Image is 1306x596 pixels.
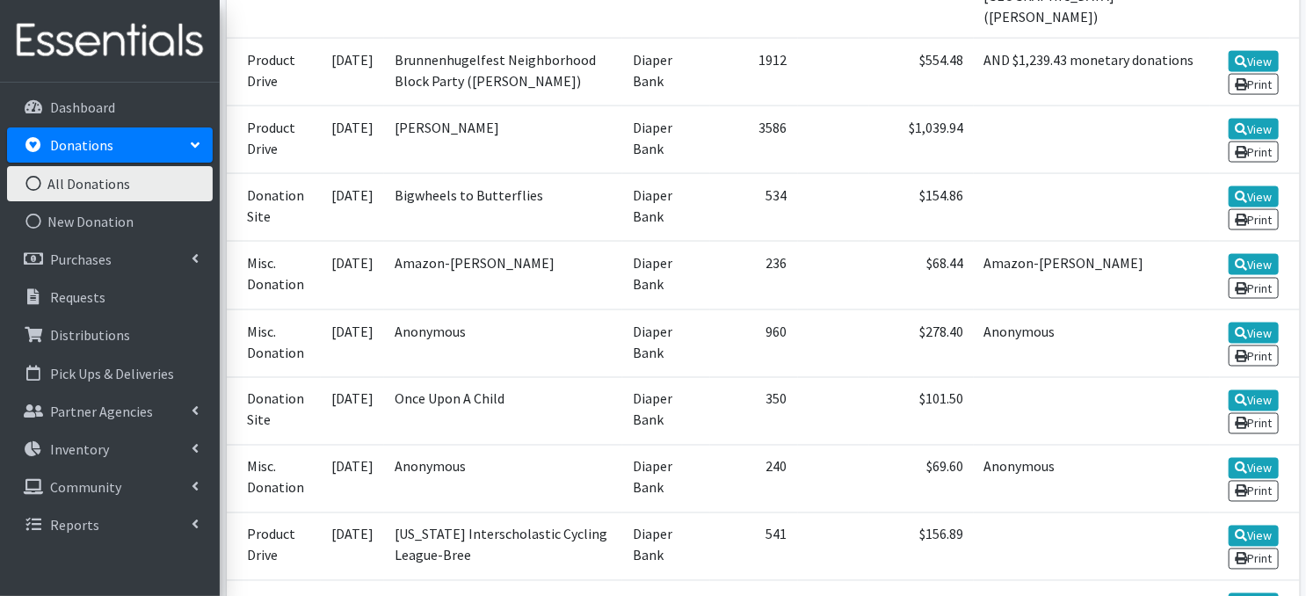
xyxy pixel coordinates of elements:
[869,309,973,377] td: $278.40
[384,242,623,309] td: Amazon-[PERSON_NAME]
[622,309,710,377] td: Diaper Bank
[869,445,973,512] td: $69.60
[50,440,109,458] p: Inventory
[1229,390,1279,411] a: View
[7,127,213,163] a: Donations
[869,377,973,445] td: $101.50
[384,38,623,105] td: Brunnenhugelfest Neighborhood Block Party ([PERSON_NAME])
[321,377,384,445] td: [DATE]
[710,309,797,377] td: 960
[227,242,321,309] td: Misc. Donation
[869,513,973,581] td: $156.89
[710,242,797,309] td: 236
[1229,278,1279,299] a: Print
[1229,186,1279,207] a: View
[384,513,623,581] td: [US_STATE] Interscholastic Cycling League-Bree
[710,513,797,581] td: 541
[7,204,213,239] a: New Donation
[227,174,321,242] td: Donation Site
[622,513,710,581] td: Diaper Bank
[622,377,710,445] td: Diaper Bank
[1229,209,1279,230] a: Print
[869,38,973,105] td: $554.48
[1229,254,1279,275] a: View
[710,377,797,445] td: 350
[974,242,1210,309] td: Amazon-[PERSON_NAME]
[321,445,384,512] td: [DATE]
[50,98,115,116] p: Dashboard
[50,136,113,154] p: Donations
[974,309,1210,377] td: Anonymous
[1229,119,1279,140] a: View
[1229,549,1279,570] a: Print
[321,105,384,173] td: [DATE]
[227,309,321,377] td: Misc. Donation
[710,174,797,242] td: 534
[7,242,213,277] a: Purchases
[7,280,213,315] a: Requests
[1229,481,1279,502] a: Print
[50,326,130,344] p: Distributions
[7,317,213,353] a: Distributions
[710,105,797,173] td: 3586
[1229,142,1279,163] a: Print
[622,105,710,173] td: Diaper Bank
[710,445,797,512] td: 240
[7,507,213,542] a: Reports
[710,38,797,105] td: 1912
[7,469,213,505] a: Community
[384,105,623,173] td: [PERSON_NAME]
[227,105,321,173] td: Product Drive
[321,309,384,377] td: [DATE]
[7,11,213,70] img: HumanEssentials
[227,377,321,445] td: Donation Site
[7,166,213,201] a: All Donations
[869,105,973,173] td: $1,039.94
[227,513,321,581] td: Product Drive
[869,242,973,309] td: $68.44
[974,445,1210,512] td: Anonymous
[622,174,710,242] td: Diaper Bank
[50,365,174,382] p: Pick Ups & Deliveries
[321,174,384,242] td: [DATE]
[321,513,384,581] td: [DATE]
[1229,51,1279,72] a: View
[50,251,112,268] p: Purchases
[50,516,99,534] p: Reports
[1229,74,1279,95] a: Print
[384,174,623,242] td: Bigwheels to Butterflies
[7,432,213,467] a: Inventory
[384,445,623,512] td: Anonymous
[321,242,384,309] td: [DATE]
[384,377,623,445] td: Once Upon A Child
[50,288,105,306] p: Requests
[227,38,321,105] td: Product Drive
[1229,413,1279,434] a: Print
[227,445,321,512] td: Misc. Donation
[384,309,623,377] td: Anonymous
[1229,323,1279,344] a: View
[622,38,710,105] td: Diaper Bank
[50,403,153,420] p: Partner Agencies
[7,356,213,391] a: Pick Ups & Deliveries
[50,478,121,496] p: Community
[622,445,710,512] td: Diaper Bank
[1229,345,1279,367] a: Print
[622,242,710,309] td: Diaper Bank
[7,90,213,125] a: Dashboard
[1229,526,1279,547] a: View
[974,38,1210,105] td: AND $1,239.43 monetary donations
[321,38,384,105] td: [DATE]
[869,174,973,242] td: $154.86
[1229,458,1279,479] a: View
[7,394,213,429] a: Partner Agencies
